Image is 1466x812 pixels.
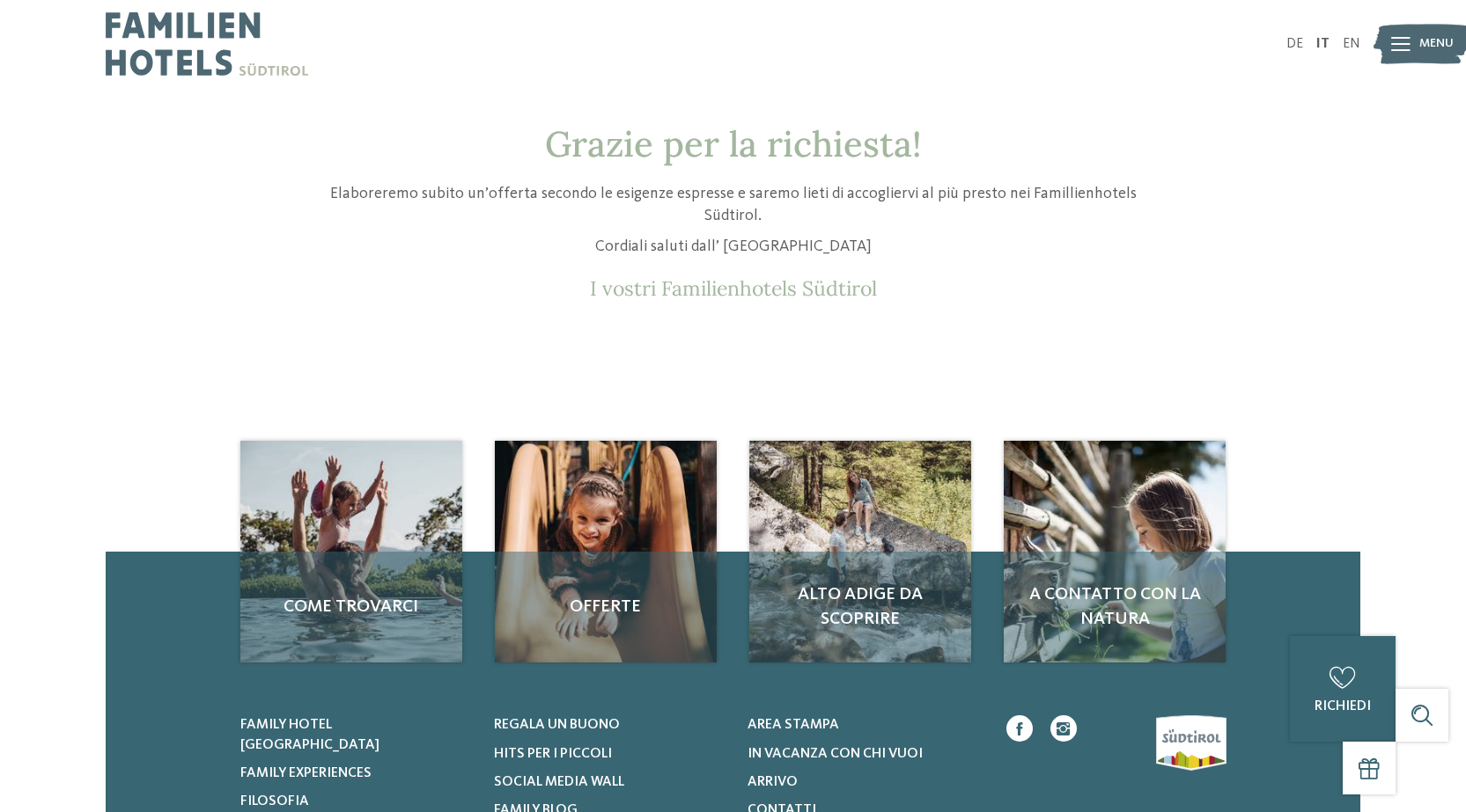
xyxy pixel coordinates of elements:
a: Richiesta Alto Adige da scoprire [749,441,971,662]
span: Area stampa [748,718,839,732]
img: Richiesta [1004,441,1226,662]
img: Richiesta [240,441,462,662]
a: EN [1343,37,1360,51]
a: IT [1316,37,1330,51]
span: Filosofia [240,794,309,808]
span: Regala un buono [494,718,620,732]
img: Richiesta [495,441,717,662]
a: Richiesta A contatto con la natura [1004,441,1226,662]
p: Elaboreremo subito un’offerta secondo le esigenze espresse e saremo lieti di accogliervi al più p... [315,183,1152,227]
span: Social Media Wall [494,775,624,789]
span: Hits per i piccoli [494,747,612,761]
span: In vacanza con chi vuoi [748,747,923,761]
a: Area stampa [748,715,979,735]
a: richiedi [1290,636,1396,742]
a: Arrivo [748,772,979,792]
a: Regala un buono [494,715,726,735]
span: Arrivo [748,775,798,789]
span: Menu [1419,35,1454,53]
span: Family experiences [240,766,372,780]
a: Family experiences [240,764,472,783]
a: DE [1286,37,1303,51]
span: Family hotel [GEOGRAPHIC_DATA] [240,718,379,751]
p: Cordiali saluti dall’ [GEOGRAPHIC_DATA] [315,236,1152,258]
span: richiedi [1315,699,1371,713]
a: Hits per i piccoli [494,744,726,764]
a: Richiesta Come trovarci [240,441,462,662]
img: Richiesta [749,441,971,662]
a: Social Media Wall [494,772,726,792]
span: A contatto con la natura [1021,582,1208,632]
span: Offerte [512,595,699,619]
a: Family hotel [GEOGRAPHIC_DATA] [240,715,472,755]
a: In vacanza con chi vuoi [748,744,979,764]
span: Alto Adige da scoprire [767,582,954,632]
a: Filosofia [240,792,472,811]
a: Richiesta Offerte [495,441,717,662]
span: Grazie per la richiesta! [545,121,922,166]
p: I vostri Familienhotels Südtirol [315,276,1152,301]
span: Come trovarci [258,595,445,619]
